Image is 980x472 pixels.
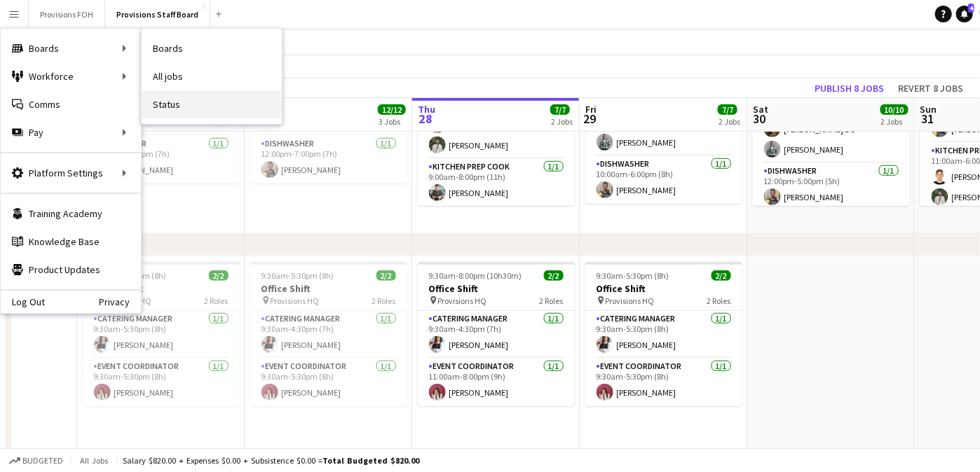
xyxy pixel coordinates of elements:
[753,103,768,116] span: Sat
[429,270,522,281] span: 9:30am-8:00pm (10h30m)
[271,296,320,306] span: Provisions HQ
[376,270,396,281] span: 2/2
[142,90,282,118] a: Status
[418,311,575,359] app-card-role: Catering Manager1/19:30am-4:30pm (7h)[PERSON_NAME]
[378,104,406,115] span: 12/12
[881,116,908,127] div: 2 Jobs
[205,296,229,306] span: 2 Roles
[142,34,282,62] a: Boards
[77,455,111,466] span: All jobs
[372,296,396,306] span: 2 Roles
[585,359,742,406] app-card-role: Event Coordinator1/19:30am-5:30pm (8h)[PERSON_NAME]
[83,359,240,406] app-card-role: Event Coordinator1/19:30am-5:30pm (8h)[PERSON_NAME]
[1,90,141,118] a: Comms
[718,104,737,115] span: 7/7
[250,359,407,406] app-card-role: Event Coordinator1/19:30am-5:30pm (8h)[PERSON_NAME]
[751,111,768,127] span: 30
[22,456,63,466] span: Budgeted
[1,256,141,284] a: Product Updates
[209,270,229,281] span: 2/2
[83,136,240,183] app-card-role: Dishwasher1/112:00pm-7:00pm (7h)[PERSON_NAME]
[712,270,731,281] span: 2/2
[585,103,597,116] span: Fri
[105,1,210,28] button: Provisions Staff Board
[250,311,407,359] app-card-role: Catering Manager1/19:30am-4:30pm (7h)[PERSON_NAME]
[719,116,740,127] div: 2 Jobs
[707,296,731,306] span: 2 Roles
[918,111,937,127] span: 31
[606,296,655,306] span: Provisions HQ
[261,270,334,281] span: 9:30am-5:30pm (8h)
[551,116,573,127] div: 2 Jobs
[438,296,487,306] span: Provisions HQ
[142,62,282,90] a: All jobs
[956,6,973,22] a: 4
[968,4,974,13] span: 4
[540,296,564,306] span: 2 Roles
[250,136,407,183] app-card-role: Dishwasher1/112:00pm-7:00pm (7h)[PERSON_NAME]
[418,282,575,295] h3: Office Shift
[322,455,419,466] span: Total Budgeted $820.00
[753,163,910,211] app-card-role: Dishwasher1/112:00pm-5:00pm (5h)[PERSON_NAME]
[83,282,240,295] h3: Office Shift
[585,311,742,359] app-card-role: Catering Manager1/19:30am-5:30pm (8h)[PERSON_NAME]
[29,1,105,28] button: Provisions FOH
[1,228,141,256] a: Knowledge Base
[544,270,564,281] span: 2/2
[1,34,141,62] div: Boards
[920,103,937,116] span: Sun
[418,359,575,406] app-card-role: Event Coordinator1/111:00am-8:00pm (9h)[PERSON_NAME]
[1,118,141,146] div: Pay
[83,262,240,406] app-job-card: 9:30am-5:30pm (8h)2/2Office Shift Provisions HQ2 RolesCatering Manager1/19:30am-5:30pm (8h)[PERSO...
[585,156,742,204] app-card-role: Dishwasher1/110:00am-6:00pm (8h)[PERSON_NAME]
[880,104,908,115] span: 10/10
[7,453,65,468] button: Budgeted
[418,103,435,116] span: Thu
[250,282,407,295] h3: Office Shift
[809,79,890,97] button: Publish 8 jobs
[250,262,407,406] app-job-card: 9:30am-5:30pm (8h)2/2Office Shift Provisions HQ2 RolesCatering Manager1/19:30am-4:30pm (7h)[PERSO...
[418,262,575,406] app-job-card: 9:30am-8:00pm (10h30m)2/2Office Shift Provisions HQ2 RolesCatering Manager1/19:30am-4:30pm (7h)[P...
[1,296,45,307] a: Log Out
[123,455,419,466] div: Salary $820.00 + Expenses $0.00 + Subsistence $0.00 =
[585,282,742,295] h3: Office Shift
[583,111,597,127] span: 29
[416,111,435,127] span: 28
[585,262,742,406] app-job-card: 9:30am-5:30pm (8h)2/2Office Shift Provisions HQ2 RolesCatering Manager1/19:30am-5:30pm (8h)[PERSO...
[1,200,141,228] a: Training Academy
[1,159,141,187] div: Platform Settings
[892,79,969,97] button: Revert 8 jobs
[379,116,405,127] div: 3 Jobs
[550,104,570,115] span: 7/7
[1,62,141,90] div: Workforce
[597,270,669,281] span: 9:30am-5:30pm (8h)
[83,311,240,359] app-card-role: Catering Manager1/19:30am-5:30pm (8h)[PERSON_NAME]
[99,296,141,307] a: Privacy
[418,159,575,207] app-card-role: Kitchen Prep Cook1/19:00am-8:00pm (11h)[PERSON_NAME]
